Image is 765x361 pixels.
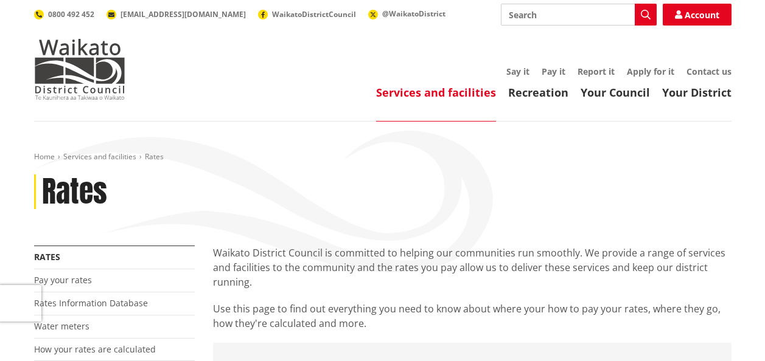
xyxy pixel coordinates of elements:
[376,85,496,100] a: Services and facilities
[34,39,125,100] img: Waikato District Council - Te Kaunihera aa Takiwaa o Waikato
[581,85,650,100] a: Your Council
[34,320,89,332] a: Water meters
[627,66,674,77] a: Apply for it
[48,9,94,19] span: 0800 492 452
[63,151,136,162] a: Services and facilities
[578,66,615,77] a: Report it
[34,297,148,309] a: Rates Information Database
[42,174,107,210] h1: Rates
[34,251,60,263] a: Rates
[258,9,356,19] a: WaikatoDistrictCouncil
[34,152,732,162] nav: breadcrumb
[508,85,568,100] a: Recreation
[213,246,732,289] p: Waikato District Council is committed to helping our communities run smoothly. We provide a range...
[662,85,732,100] a: Your District
[368,9,445,19] a: @WaikatoDistrict
[107,9,246,19] a: [EMAIL_ADDRESS][DOMAIN_NAME]
[272,9,356,19] span: WaikatoDistrictCouncil
[34,9,94,19] a: 0800 492 452
[213,301,732,331] p: Use this page to find out everything you need to know about where your how to pay your rates, whe...
[506,66,529,77] a: Say it
[663,4,732,26] a: Account
[34,343,156,355] a: How your rates are calculated
[686,66,732,77] a: Contact us
[542,66,565,77] a: Pay it
[34,151,55,162] a: Home
[34,274,92,286] a: Pay your rates
[382,9,445,19] span: @WaikatoDistrict
[145,151,164,162] span: Rates
[501,4,657,26] input: Search input
[121,9,246,19] span: [EMAIL_ADDRESS][DOMAIN_NAME]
